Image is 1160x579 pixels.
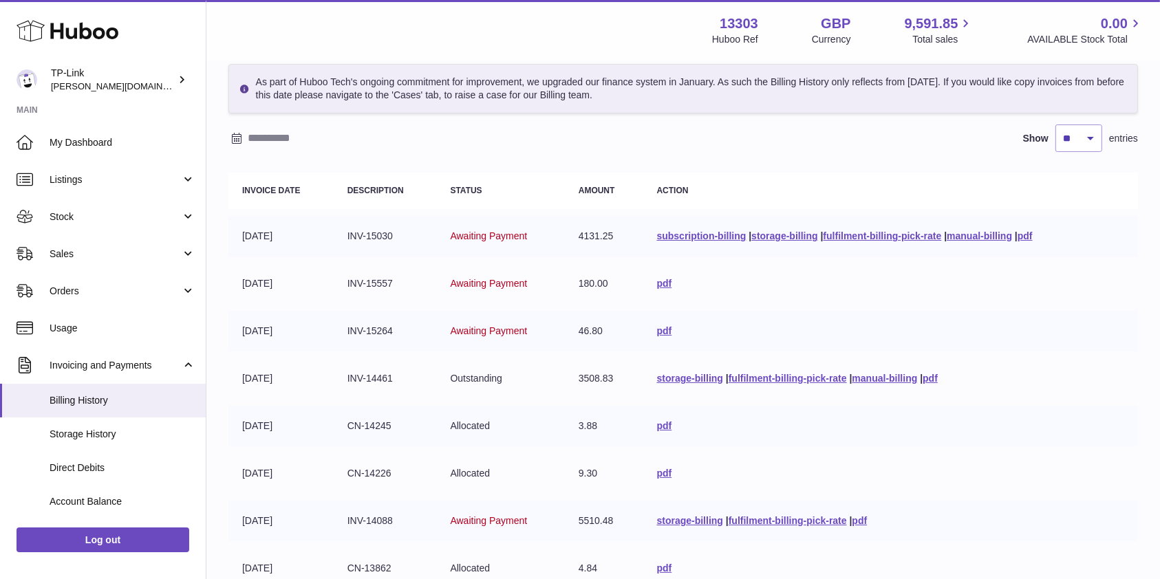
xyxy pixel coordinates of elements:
[50,461,195,474] span: Direct Debits
[657,562,672,573] a: pdf
[729,515,847,526] a: fulfilment-billing-pick-rate
[228,501,334,541] td: [DATE]
[1027,14,1143,46] a: 0.00 AVAILABLE Stock Total
[228,358,334,399] td: [DATE]
[850,373,852,384] span: |
[579,186,615,195] strong: Amount
[228,216,334,256] td: [DATE]
[334,453,437,494] td: CN-14226
[824,230,942,241] a: fulfilment-billing-pick-rate
[565,453,643,494] td: 9.30
[565,501,643,541] td: 5510.48
[51,67,175,93] div: TP-Link
[50,359,181,372] span: Invoicing and Payments
[347,186,404,195] strong: Description
[334,406,437,446] td: CN-14245
[51,80,347,91] span: [PERSON_NAME][DOMAIN_NAME][EMAIL_ADDRESS][DOMAIN_NAME]
[565,358,643,399] td: 3508.83
[1018,230,1033,241] a: pdf
[242,186,300,195] strong: Invoice Date
[923,373,938,384] a: pdf
[334,501,437,541] td: INV-14088
[451,325,528,336] span: Awaiting Payment
[451,278,528,289] span: Awaiting Payment
[50,210,181,223] span: Stock
[657,373,723,384] a: storage-billing
[1023,132,1049,145] label: Show
[947,230,1012,241] a: manual-billing
[812,33,851,46] div: Currency
[565,216,643,256] td: 4131.25
[912,33,974,46] span: Total sales
[451,515,528,526] span: Awaiting Payment
[726,515,729,526] span: |
[905,14,958,33] span: 9,591.85
[451,373,503,384] span: Outstanding
[657,278,672,289] a: pdf
[712,33,758,46] div: Huboo Ref
[1101,14,1128,33] span: 0.00
[228,311,334,351] td: [DATE]
[228,263,334,304] td: [DATE]
[334,311,437,351] td: INV-15264
[451,468,491,479] span: Allocated
[565,263,643,304] td: 180.00
[852,373,918,384] a: manual-billing
[228,453,334,494] td: [DATE]
[852,515,868,526] a: pdf
[944,230,947,241] span: |
[50,173,181,186] span: Listings
[50,394,195,407] span: Billing History
[17,69,37,90] img: susie.li@tp-link.com
[720,14,758,33] strong: 13303
[905,14,974,46] a: 9,591.85 Total sales
[17,527,189,552] a: Log out
[50,136,195,149] span: My Dashboard
[334,358,437,399] td: INV-14461
[729,373,847,384] a: fulfilment-billing-pick-rate
[657,186,689,195] strong: Action
[1109,132,1138,145] span: entries
[1015,230,1018,241] span: |
[657,515,723,526] a: storage-billing
[228,406,334,446] td: [DATE]
[50,495,195,508] span: Account Balance
[657,325,672,336] a: pdf
[334,216,437,256] td: INV-15030
[50,285,181,298] span: Orders
[50,322,195,335] span: Usage
[657,230,747,241] a: subscription-billing
[451,420,491,431] span: Allocated
[657,420,672,431] a: pdf
[50,248,181,261] span: Sales
[850,515,852,526] span: |
[920,373,923,384] span: |
[334,263,437,304] td: INV-15557
[451,230,528,241] span: Awaiting Payment
[451,186,482,195] strong: Status
[821,14,850,33] strong: GBP
[1027,33,1143,46] span: AVAILABLE Stock Total
[821,230,824,241] span: |
[228,64,1138,113] div: As part of Huboo Tech's ongoing commitment for improvement, we upgraded our finance system in Jan...
[749,230,751,241] span: |
[565,311,643,351] td: 46.80
[751,230,817,241] a: storage-billing
[565,406,643,446] td: 3.88
[657,468,672,479] a: pdf
[726,373,729,384] span: |
[451,562,491,573] span: Allocated
[50,428,195,441] span: Storage History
